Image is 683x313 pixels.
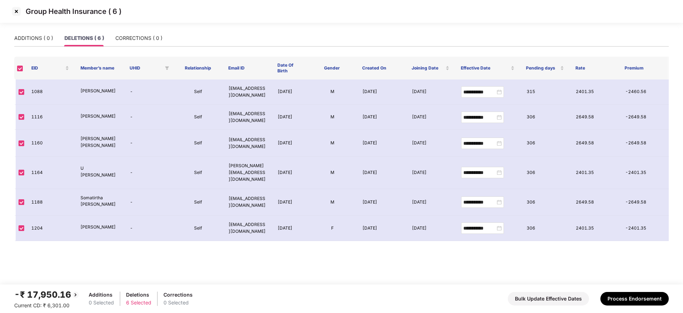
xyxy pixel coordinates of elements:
[80,195,118,208] p: Somatirtha [PERSON_NAME]
[620,216,669,241] td: -2401.35
[308,79,357,105] td: M
[357,216,406,241] td: [DATE]
[173,189,223,216] td: Self
[163,299,193,307] div: 0 Selected
[124,189,173,216] td: -
[357,189,406,216] td: [DATE]
[406,189,455,216] td: [DATE]
[308,157,357,189] td: M
[570,79,619,105] td: 2401.35
[272,79,308,105] td: [DATE]
[455,57,521,79] th: Effective Date
[80,113,118,120] p: [PERSON_NAME]
[406,157,455,189] td: [DATE]
[223,130,272,157] td: [EMAIL_ADDRESS][DOMAIN_NAME]
[620,157,669,189] td: -2401.35
[173,216,223,241] td: Self
[124,105,173,130] td: -
[570,105,619,130] td: 2649.58
[223,57,272,79] th: Email ID
[272,130,308,157] td: [DATE]
[526,65,558,71] span: Pending days
[461,65,510,71] span: Effective Date
[521,105,570,130] td: 306
[357,157,406,189] td: [DATE]
[26,216,75,241] td: 1204
[115,34,162,42] div: CORRECTIONS ( 0 )
[308,130,357,157] td: M
[173,157,223,189] td: Self
[520,57,569,79] th: Pending days
[163,64,171,72] span: filter
[124,157,173,189] td: -
[272,216,308,241] td: [DATE]
[521,189,570,216] td: 306
[26,57,75,79] th: EID
[570,130,619,157] td: 2649.58
[406,105,455,130] td: [DATE]
[619,57,668,79] th: Premium
[620,189,669,216] td: -2649.58
[89,291,114,299] div: Additions
[173,105,223,130] td: Self
[14,302,69,308] span: Current CD: ₹ 6,301.00
[508,292,589,306] button: Bulk Update Effective Dates
[223,157,272,189] td: [PERSON_NAME][EMAIL_ADDRESS][DOMAIN_NAME]
[272,57,307,79] th: Date Of Birth
[308,105,357,130] td: M
[357,130,406,157] td: [DATE]
[521,216,570,241] td: 306
[223,189,272,216] td: [EMAIL_ADDRESS][DOMAIN_NAME]
[357,79,406,105] td: [DATE]
[126,299,151,307] div: 6 Selected
[31,65,64,71] span: EID
[126,291,151,299] div: Deletions
[620,105,669,130] td: -2649.58
[521,130,570,157] td: 306
[406,216,455,241] td: [DATE]
[272,157,308,189] td: [DATE]
[570,189,619,216] td: 2649.58
[173,57,223,79] th: Relationship
[26,157,75,189] td: 1164
[80,165,118,179] p: U [PERSON_NAME]
[173,130,223,157] td: Self
[570,157,619,189] td: 2401.35
[308,216,357,241] td: F
[89,299,114,307] div: 0 Selected
[26,7,121,16] p: Group Health Insurance ( 6 )
[357,105,406,130] td: [DATE]
[223,79,272,105] td: [EMAIL_ADDRESS][DOMAIN_NAME]
[406,130,455,157] td: [DATE]
[570,57,619,79] th: Rate
[521,79,570,105] td: 315
[26,79,75,105] td: 1088
[124,79,173,105] td: -
[223,216,272,241] td: [EMAIL_ADDRESS][DOMAIN_NAME]
[223,105,272,130] td: [EMAIL_ADDRESS][DOMAIN_NAME]
[26,130,75,157] td: 1160
[11,6,22,17] img: svg+xml;base64,PHN2ZyBpZD0iQ3Jvc3MtMzJ4MzIiIHhtbG5zPSJodHRwOi8vd3d3LnczLm9yZy8yMDAwL3N2ZyIgd2lkdG...
[600,292,669,306] button: Process Endorsement
[406,57,455,79] th: Joining Date
[124,216,173,241] td: -
[163,291,193,299] div: Corrections
[124,130,173,157] td: -
[173,79,223,105] td: Self
[165,66,169,70] span: filter
[412,65,444,71] span: Joining Date
[14,34,53,42] div: ADDITIONS ( 0 )
[71,291,80,299] img: svg+xml;base64,PHN2ZyBpZD0iQmFjay0yMHgyMCIgeG1sbnM9Imh0dHA6Ly93d3cudzMub3JnLzIwMDAvc3ZnIiB3aWR0aD...
[14,288,80,302] div: -₹ 17,950.16
[620,130,669,157] td: -2649.58
[75,57,124,79] th: Member’s name
[80,88,118,94] p: [PERSON_NAME]
[272,105,308,130] td: [DATE]
[356,57,406,79] th: Created On
[570,216,619,241] td: 2401.35
[620,79,669,105] td: -2460.56
[80,135,118,149] p: [PERSON_NAME] [PERSON_NAME]
[130,65,162,71] span: UHID
[521,157,570,189] td: 306
[26,189,75,216] td: 1188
